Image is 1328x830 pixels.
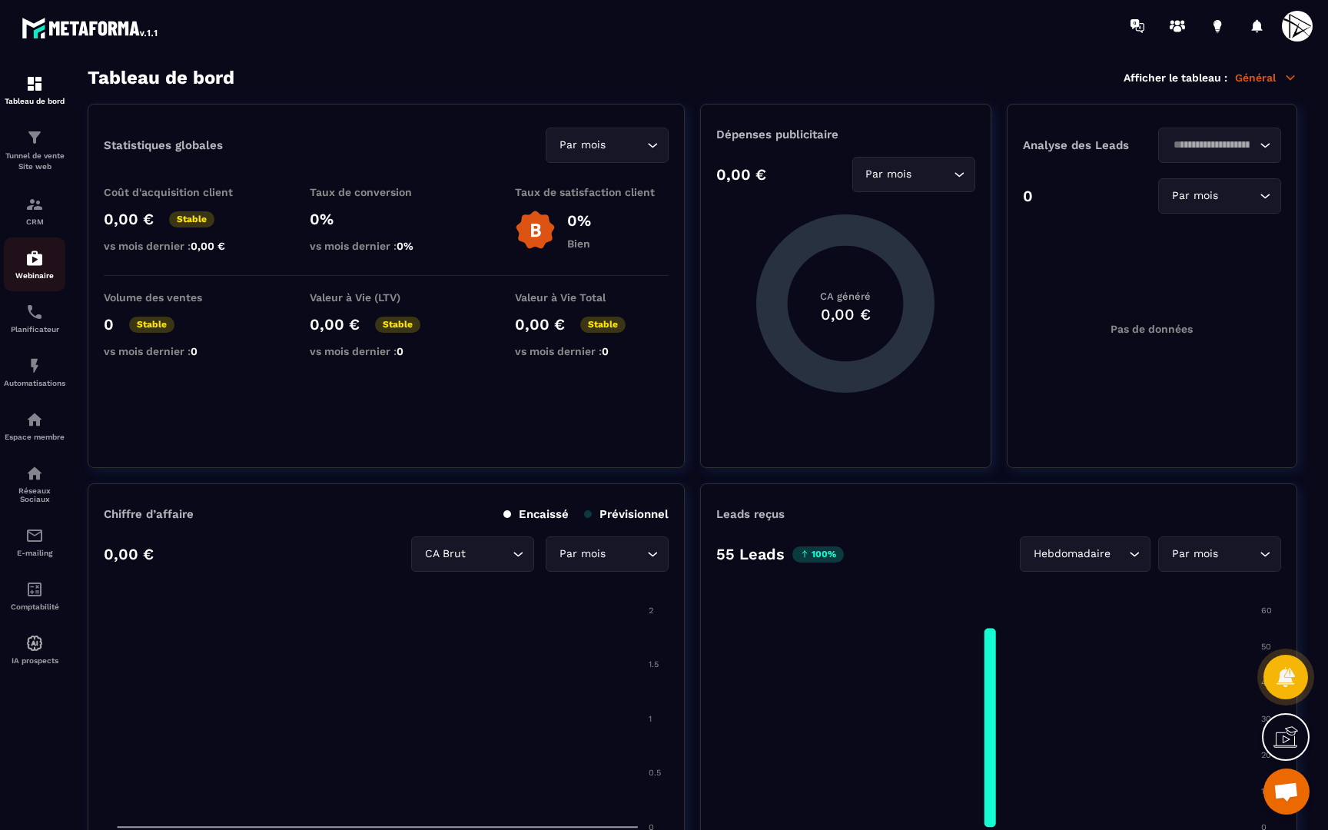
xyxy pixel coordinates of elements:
[852,157,975,192] div: Search for option
[25,128,44,147] img: formation
[4,549,65,557] p: E-mailing
[1030,546,1114,563] span: Hebdomadaire
[469,546,509,563] input: Search for option
[609,137,643,154] input: Search for option
[4,325,65,334] p: Planificateur
[716,128,974,141] p: Dépenses publicitaire
[375,317,420,333] p: Stable
[1158,536,1281,572] div: Search for option
[4,97,65,105] p: Tableau de bord
[104,186,257,198] p: Coût d'acquisition client
[104,345,257,357] p: vs mois dernier :
[4,291,65,345] a: schedulerschedulerPlanificateur
[556,137,609,154] span: Par mois
[4,345,65,399] a: automationsautomationsAutomatisations
[609,546,643,563] input: Search for option
[584,507,669,521] p: Prévisionnel
[25,75,44,93] img: formation
[104,210,154,228] p: 0,00 €
[1023,187,1033,205] p: 0
[4,63,65,117] a: formationformationTableau de bord
[546,536,669,572] div: Search for option
[1235,71,1297,85] p: Général
[4,433,65,441] p: Espace membre
[1023,138,1152,152] p: Analyse des Leads
[310,315,360,334] p: 0,00 €
[515,315,565,334] p: 0,00 €
[191,345,198,357] span: 0
[1114,546,1125,563] input: Search for option
[310,210,463,228] p: 0%
[4,569,65,622] a: accountantaccountantComptabilité
[515,186,669,198] p: Taux de satisfaction client
[397,345,403,357] span: 0
[1261,606,1272,616] tspan: 60
[4,184,65,237] a: formationformationCRM
[25,464,44,483] img: social-network
[4,217,65,226] p: CRM
[503,507,569,521] p: Encaissé
[411,536,534,572] div: Search for option
[515,210,556,251] img: b-badge-o.b3b20ee6.svg
[4,603,65,611] p: Comptabilité
[1158,128,1281,163] div: Search for option
[25,357,44,375] img: automations
[862,166,915,183] span: Par mois
[4,656,65,665] p: IA prospects
[915,166,950,183] input: Search for option
[25,634,44,652] img: automations
[1261,642,1271,652] tspan: 50
[567,237,591,250] p: Bien
[1221,188,1256,204] input: Search for option
[25,526,44,545] img: email
[25,580,44,599] img: accountant
[556,546,609,563] span: Par mois
[104,545,154,563] p: 0,00 €
[716,165,766,184] p: 0,00 €
[4,515,65,569] a: emailemailE-mailing
[4,453,65,515] a: social-networksocial-networkRéseaux Sociaux
[1221,546,1256,563] input: Search for option
[716,545,785,563] p: 55 Leads
[1168,188,1221,204] span: Par mois
[4,237,65,291] a: automationsautomationsWebinaire
[515,291,669,304] p: Valeur à Vie Total
[515,345,669,357] p: vs mois dernier :
[792,546,844,563] p: 100%
[310,186,463,198] p: Taux de conversion
[546,128,669,163] div: Search for option
[1261,678,1272,688] tspan: 40
[310,291,463,304] p: Valeur à Vie (LTV)
[1124,71,1227,84] p: Afficher le tableau :
[169,211,214,227] p: Stable
[25,303,44,321] img: scheduler
[4,399,65,453] a: automationsautomationsEspace membre
[4,486,65,503] p: Réseaux Sociaux
[397,240,413,252] span: 0%
[25,249,44,267] img: automations
[716,507,785,521] p: Leads reçus
[1158,178,1281,214] div: Search for option
[4,271,65,280] p: Webinaire
[310,345,463,357] p: vs mois dernier :
[1261,786,1270,796] tspan: 10
[1168,546,1221,563] span: Par mois
[4,117,65,184] a: formationformationTunnel de vente Site web
[4,379,65,387] p: Automatisations
[191,240,225,252] span: 0,00 €
[649,606,653,616] tspan: 2
[310,240,463,252] p: vs mois dernier :
[649,768,661,778] tspan: 0.5
[25,195,44,214] img: formation
[1168,137,1256,154] input: Search for option
[104,291,257,304] p: Volume des ventes
[649,714,652,724] tspan: 1
[104,138,223,152] p: Statistiques globales
[580,317,626,333] p: Stable
[602,345,609,357] span: 0
[421,546,469,563] span: CA Brut
[1020,536,1150,572] div: Search for option
[1263,769,1310,815] div: Ouvrir le chat
[104,315,114,334] p: 0
[104,507,194,521] p: Chiffre d’affaire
